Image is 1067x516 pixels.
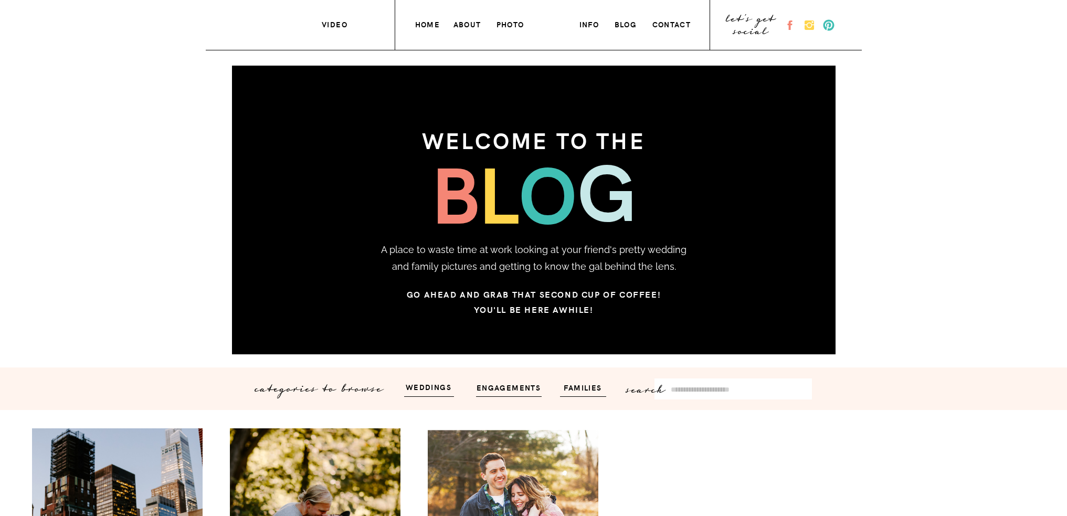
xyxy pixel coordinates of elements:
[652,18,694,29] a: contact
[627,380,677,392] p: search
[256,378,390,391] p: categories to browse
[379,241,689,278] p: A place to waste time at work looking at your friend's pretty wedding and family pictures and get...
[415,18,442,29] a: home
[397,381,460,393] a: weddings
[322,18,349,29] a: VIDEO
[478,151,538,231] h3: l
[615,18,639,29] a: blog
[362,120,706,151] h3: welcome to the
[579,18,601,29] a: info
[557,381,609,393] a: families
[431,151,502,226] h3: b
[453,18,482,29] a: about
[496,18,526,29] a: photo
[725,16,778,34] a: let's get social
[519,151,597,231] h3: o
[577,149,637,231] h3: g
[473,381,545,393] a: engagements
[337,287,731,313] h3: Go ahead and grab that second cup of coffee! You'll be here awhile!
